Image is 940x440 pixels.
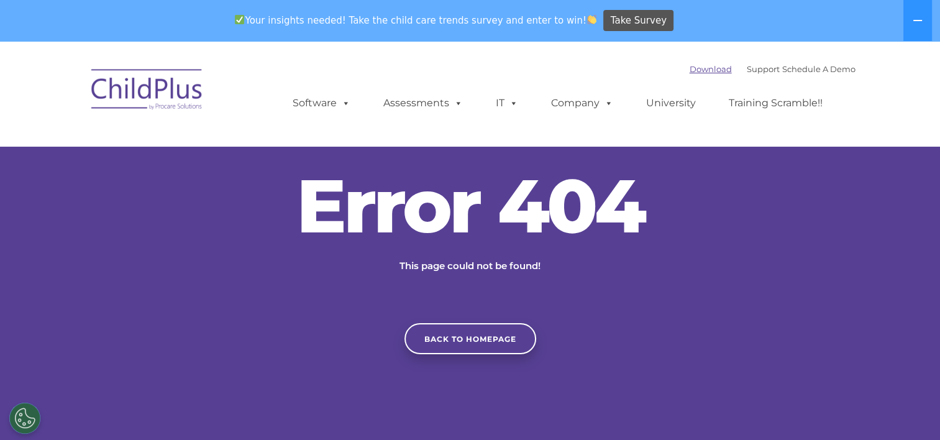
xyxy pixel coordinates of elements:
button: Cookies Settings [9,403,40,434]
a: Download [690,64,732,74]
a: Assessments [371,91,475,116]
img: ChildPlus by Procare Solutions [85,60,209,122]
img: ✅ [235,15,244,24]
a: Training Scramble!! [716,91,835,116]
img: 👏 [587,15,596,24]
span: Take Survey [611,10,667,32]
a: University [634,91,708,116]
a: Company [539,91,626,116]
a: IT [483,91,531,116]
a: Software [280,91,363,116]
a: Take Survey [603,10,673,32]
h2: Error 404 [284,168,657,243]
a: Schedule A Demo [782,64,856,74]
a: Support [747,64,780,74]
font: | [690,64,856,74]
a: Back to homepage [404,323,536,354]
span: Your insights needed! Take the child care trends survey and enter to win! [230,8,602,32]
p: This page could not be found! [340,259,601,273]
